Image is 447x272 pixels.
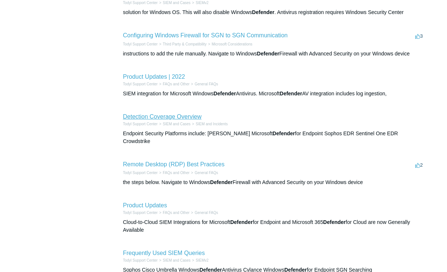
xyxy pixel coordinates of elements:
[196,258,209,262] a: SIEMv2
[163,42,206,46] a: Third Party & Compatibility
[210,179,233,185] em: Defender
[158,258,190,263] li: SIEM and Cases
[190,170,218,176] li: General FAQs
[123,161,224,167] a: Remote Desktop (RDP) Best Practices
[123,258,158,263] li: Todyl Support Center
[123,258,158,262] a: Todyl Support Center
[190,121,228,127] li: SIEM and Incidents
[158,121,190,127] li: SIEM and Cases
[123,90,424,98] div: SIEM integration for Microsoft Windows Antivirus. Microsoft AV integration includes log ingestion,
[163,122,190,126] a: SIEM and Cases
[194,82,218,86] a: General FAQs
[190,81,218,87] li: General FAQs
[252,9,275,15] em: Defender
[123,82,158,86] a: Todyl Support Center
[257,51,280,57] em: Defender
[212,42,253,46] a: Microsoft Considerations
[196,1,209,5] a: SIEMv2
[123,50,424,58] div: instructions to add the rule manually. Navigate to Windows Firewall with Advanced Security on you...
[123,130,424,145] div: Endpoint Security Platforms include: [PERSON_NAME] Microsoft for Endpoint Sophos EDR Sentinel One...
[158,41,206,47] li: Third Party & Compatibility
[163,258,190,262] a: SIEM and Cases
[123,178,424,186] div: the steps below. Navigate to Windows Firewall with Advanced Security on your Windows device
[207,41,253,47] li: Microsoft Considerations
[194,171,218,175] a: General FAQs
[123,211,158,215] a: Todyl Support Center
[163,1,190,5] a: SIEM and Cases
[214,91,236,96] em: Defender
[123,122,158,126] a: Todyl Support Center
[415,33,423,39] span: 3
[158,170,189,176] li: FAQs and Other
[123,121,158,127] li: Todyl Support Center
[123,42,158,46] a: Todyl Support Center
[158,210,189,215] li: FAQs and Other
[163,211,189,215] a: FAQs and Other
[123,218,424,234] div: Cloud-to-Cloud SIEM Integrations for Microsoft for Endpoint and Microsoft 365 for Cloud are now G...
[280,91,302,96] em: Defender
[123,81,158,87] li: Todyl Support Center
[190,210,218,215] li: General FAQs
[323,219,346,225] em: Defender
[123,202,167,208] a: Product Updates
[123,41,158,47] li: Todyl Support Center
[123,171,158,175] a: Todyl Support Center
[123,250,204,256] a: Frequently Used SIEM Queries
[123,170,158,176] li: Todyl Support Center
[190,258,209,263] li: SIEMv2
[123,113,202,120] a: Detection Coverage Overview
[123,32,287,38] a: Configuring Windows Firewall for SGN to SGN Communication
[272,130,295,136] em: Defender
[158,81,189,87] li: FAQs and Other
[123,74,185,80] a: Product Updates | 2022
[123,8,424,16] div: solution for Windows OS. This will also disable Windows . Antivirus registration requires Windows...
[194,211,218,215] a: General FAQs
[230,219,253,225] em: Defender
[196,122,228,126] a: SIEM and Incidents
[123,210,158,215] li: Todyl Support Center
[415,162,423,168] span: 2
[123,1,158,5] a: Todyl Support Center
[163,82,189,86] a: FAQs and Other
[163,171,189,175] a: FAQs and Other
